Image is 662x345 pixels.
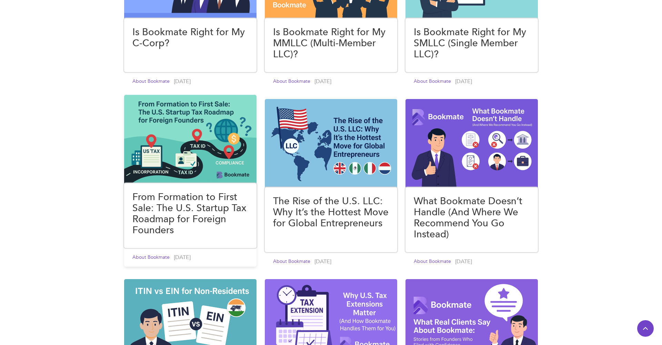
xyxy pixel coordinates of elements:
h4: Is Bookmate Right for My C-Corp? [132,27,248,49]
a: About Bookmate [273,78,310,85]
a: About Bookmate [273,258,310,265]
h4: Is Bookmate Right for My SMLLC (Single Member LLC)? [414,27,530,60]
a: Is Bookmate Right for My MMLLC (Multi-Member LLC)? [273,27,389,64]
div: [DATE] [174,78,191,85]
a: About Bookmate [414,258,451,265]
a: About Bookmate [414,78,451,85]
a: From Formation to First Sale: The U.S. Startup Tax Roadmap for Foreign Founders [132,191,248,240]
h4: The Rise of the U.S. LLC: Why It’s the Hottest Move for Global Entrepreneurs [273,196,389,229]
a: Is Bookmate Right for My SMLLC (Single Member LLC)? [414,27,530,64]
a: About Bookmate [132,78,170,85]
h4: What Bookmate Doesn’t Handle (And Where We Recommend You Go Instead) [414,196,530,240]
h4: From Formation to First Sale: The U.S. Startup Tax Roadmap for Foreign Founders [132,191,248,236]
a: The Rise of the U.S. LLC: Why It’s the Hottest Move for Global Entrepreneurs [273,196,389,233]
div: [DATE] [455,258,472,265]
a: Is Bookmate Right for My C-Corp? [132,27,248,53]
div: [DATE] [455,78,472,85]
a: What Bookmate Doesn’t Handle (And Where We Recommend You Go Instead) [414,196,530,244]
h4: Is Bookmate Right for My MMLLC (Multi-Member LLC)? [273,27,389,60]
div: [DATE] [174,254,191,261]
div: [DATE] [314,258,331,265]
a: About Bookmate [132,254,170,261]
div: [DATE] [314,78,331,85]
